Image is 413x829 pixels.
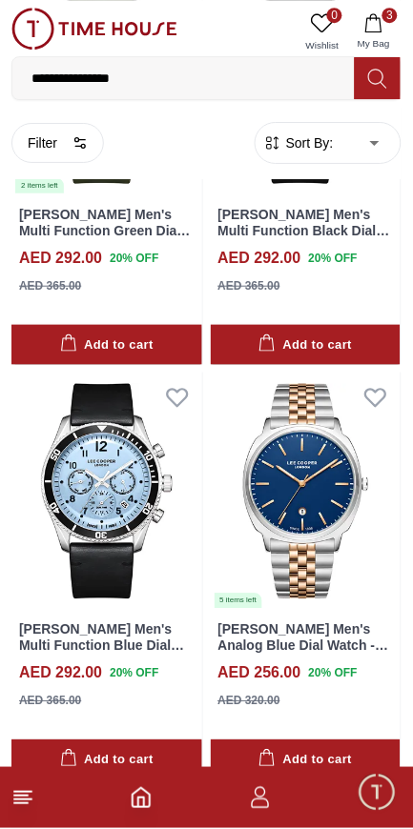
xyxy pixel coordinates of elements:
[282,133,334,152] span: Sort By:
[19,629,394,705] div: Chat with us now
[357,773,399,815] div: Chat Widget
[84,655,361,679] span: Chat with us now
[19,565,394,605] div: Find your dream watch—experts ready to assist!
[299,38,346,52] span: Wishlist
[263,133,334,152] button: Sort By:
[11,123,104,163] button: Filter
[19,519,361,556] div: Timehousecompany
[264,804,352,819] span: Conversation
[309,665,358,682] span: 20 % OFF
[11,373,202,611] img: Lee Cooper Men's Multi Function Blue Dial Watch - LC08260.301
[205,762,412,826] div: Conversation
[218,247,301,270] h4: AED 292.00
[19,693,81,710] div: AED 365.00
[327,8,342,23] span: 0
[350,36,398,51] span: My Bag
[19,622,184,670] a: [PERSON_NAME] Men's Multi Function Blue Dial Watch - LC08260.301
[309,250,358,267] span: 20 % OFF
[218,693,280,710] div: AED 320.00
[211,373,402,611] a: Lee Cooper Men's Analog Blue Dial Watch - LC08255.5905 items left
[82,804,121,819] span: Home
[21,20,58,58] img: Company logo
[218,662,301,685] h4: AED 256.00
[110,250,158,267] span: 20 % OFF
[211,325,402,366] button: Add to cart
[346,8,402,56] button: 3My Bag
[258,750,352,772] div: Add to cart
[19,662,102,685] h4: AED 292.00
[258,334,352,356] div: Add to cart
[218,622,389,670] a: [PERSON_NAME] Men's Analog Blue Dial Watch - LC08255.590
[19,247,102,270] h4: AED 292.00
[211,373,402,611] img: Lee Cooper Men's Analog Blue Dial Watch - LC08255.590
[215,594,263,609] div: 5 items left
[218,277,280,294] div: AED 365.00
[11,740,202,781] button: Add to cart
[11,325,202,366] button: Add to cart
[218,207,390,254] a: [PERSON_NAME] Men's Multi Function Black Dial Watch - LC08260.351
[382,8,398,23] span: 3
[130,787,153,810] a: Home
[11,8,177,50] img: ...
[110,665,158,682] span: 20 % OFF
[2,762,201,826] div: Home
[19,277,81,294] div: AED 365.00
[15,178,64,193] div: 2 items left
[299,8,346,56] a: 0Wishlist
[60,334,154,356] div: Add to cart
[356,19,394,57] em: Minimize
[19,207,191,254] a: [PERSON_NAME] Men's Multi Function Green Dial Watch - LC08260.375
[60,750,154,772] div: Add to cart
[211,740,402,781] button: Add to cart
